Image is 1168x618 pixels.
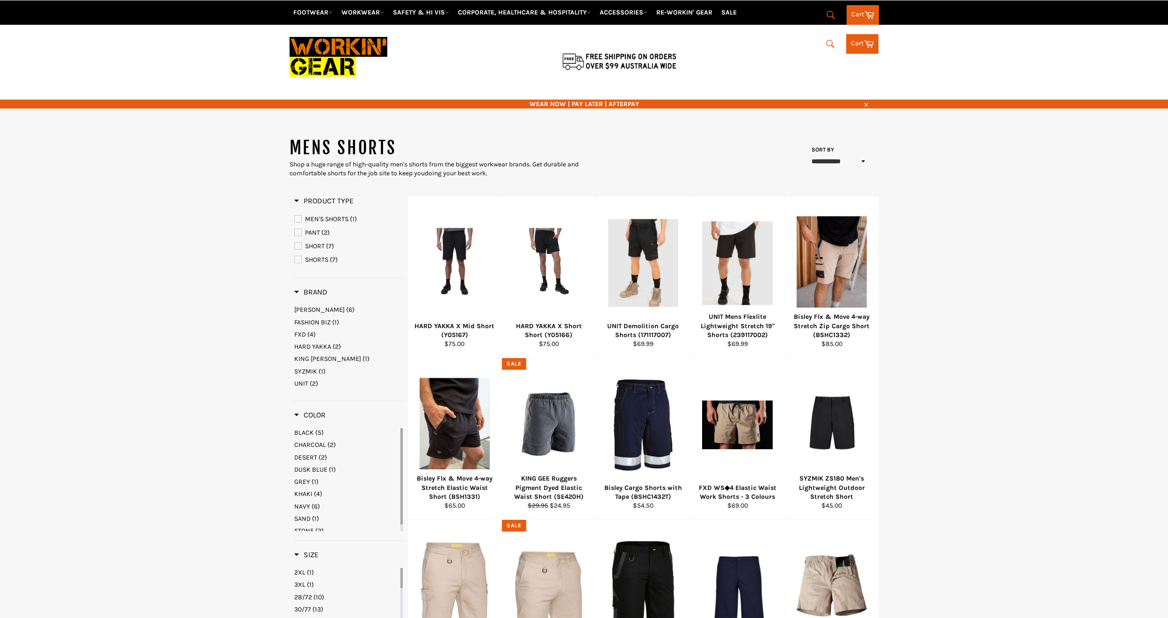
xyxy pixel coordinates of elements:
a: MEN'S SHORTS [294,214,403,224]
span: (10) [313,593,324,601]
span: NAVY [294,503,310,510]
div: Shop a huge range of high-quality men's shorts from the biggest workwear brands. Get durable and ... [290,160,584,178]
span: (6) [346,306,355,314]
span: (1) [332,318,339,326]
span: SHORT [305,242,325,250]
a: DESERT [294,453,399,462]
span: DESERT [294,453,317,461]
a: SALE [718,4,740,21]
span: FASHION BIZ [294,318,331,326]
span: BLACK [294,429,314,437]
a: UNIT [294,379,403,388]
a: HARD YAKKA X Mid Short (Y05167)HARD YAKKA X Mid Short (Y05167)$75.00 [407,196,502,358]
img: Workin Gear leaders in Workwear, Safety Boots, PPE, Uniforms. Australia's No.1 in Workwear [290,30,387,83]
span: DUSK BLUE [294,466,327,474]
span: (7) [326,242,334,250]
span: 3XL [294,581,305,589]
a: SYZMIK ZS180 Men's Lightweight Outdoor Stretch ShortSYZMIK ZS180 Men's Lightweight Outdoor Stretc... [784,358,879,520]
a: HARD YAKKA [294,342,403,351]
span: (2) [321,229,330,237]
div: Bisley Flx & Move 4-way Stretch Zip Cargo Short (BSHC1332) [791,312,873,339]
span: (1) [350,215,357,223]
a: FASHION BIZ [294,318,403,327]
a: STONE [294,526,399,535]
span: (1) [319,367,326,375]
a: FXD WS◆4 Elastic Waist Work Shorts - 3 ColoursFXD WS◆4 Elastic Waist Work Shorts - 3 Colours$69.00 [690,358,784,520]
a: DUSK BLUE [294,465,399,474]
a: BISLEY [294,305,403,314]
span: FXD [294,331,306,338]
span: Product Type [294,196,354,205]
span: HARD YAKKA [294,343,331,351]
div: HARD YAKKA X Mid Short (Y05167) [414,322,496,340]
a: GREY [294,477,399,486]
h3: Product Type [294,196,354,206]
span: WEAR NOW | PAY LATER | AFTERPAY [290,100,879,108]
span: (1) [329,466,336,474]
span: (7) [330,256,338,264]
a: KHAKI [294,489,399,498]
div: HARD YAKKA X Short Short (Y05166) [508,322,590,340]
span: (4) [307,331,316,338]
span: (2) [327,441,336,449]
span: SYZMIK [294,367,317,375]
a: FXD [294,330,403,339]
span: (1) [307,581,314,589]
a: SYZMIK [294,367,403,376]
a: FOOTWEAR [290,4,336,21]
a: CHARCOAL [294,440,399,449]
a: 30/77 [294,605,399,614]
a: 28/72 [294,593,399,602]
span: (13) [312,605,323,613]
a: HARD YAKKA X Short Short (Y05166)HARD YAKKA X Short Short (Y05166)$75.00 [501,196,596,358]
div: Bisley Cargo Shorts with Tape (BSHC1432T) [602,483,684,502]
span: (6) [312,503,320,510]
span: CHARCOAL [294,441,326,449]
span: (2) [315,527,324,535]
span: [PERSON_NAME] [294,306,345,314]
div: SYZMIK ZS180 Men's Lightweight Outdoor Stretch Short [791,474,873,501]
a: 3XL [294,580,399,589]
h1: MENS SHORTS [290,137,584,160]
span: (1) [312,515,319,523]
span: GREY [294,478,310,486]
div: FXD WS◆4 Elastic Waist Work Shorts - 3 Colours [696,483,779,502]
span: KHAKI [294,490,312,498]
h3: Brand [294,287,327,297]
span: Color [294,410,326,419]
div: KING GEE Ruggers Pigment Dyed Elastic Waist Short (SE420H) [508,474,590,501]
span: 2XL [294,568,305,576]
label: Sort by [809,146,834,154]
span: (1) [312,478,319,486]
a: UNIT Mens Flexlite Lightweight Stretch 19UNIT Mens Flexlite Lightweight Stretch 19" Shorts (23911... [690,196,784,358]
a: 2XL [294,568,399,577]
a: BLACK [294,428,399,437]
div: UNIT Mens Flexlite Lightweight Stretch 19" Shorts (239117002) [696,312,779,339]
span: (2) [319,453,327,461]
a: CORPORATE, HEALTHCARE & HOSPITALITY [454,4,595,21]
a: Bisley Flx & Move 4-way Stretch Elastic Waist Short (BSH1331)Bisley Flx & Move 4-way Stretch Elas... [407,358,502,520]
a: SHORTS [294,255,403,265]
a: Cart [846,34,878,54]
a: KING GEE Ruggers Pigment Dyed Elastic Waist Short (SE420H)KING GEE Ruggers Pigment Dyed Elastic W... [501,358,596,520]
span: MEN'S SHORTS [305,215,348,223]
span: KING [PERSON_NAME] [294,355,361,363]
a: NAVY [294,502,399,511]
span: (1) [363,355,370,363]
span: PANT [305,229,320,237]
span: (5) [315,429,324,437]
span: (1) [307,568,314,576]
a: PANT [294,228,403,238]
span: (2) [333,343,341,351]
span: 30/77 [294,605,311,613]
a: WORKWEAR [338,4,388,21]
a: SHORT [294,241,403,252]
a: SAND [294,514,399,523]
a: KING GEE [294,354,403,363]
div: Bisley Flx & Move 4-way Stretch Elastic Waist Short (BSH1331) [414,474,496,501]
span: STONE [294,527,314,535]
span: SAND [294,515,311,523]
span: (2) [310,380,318,388]
h3: Size [294,550,319,560]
